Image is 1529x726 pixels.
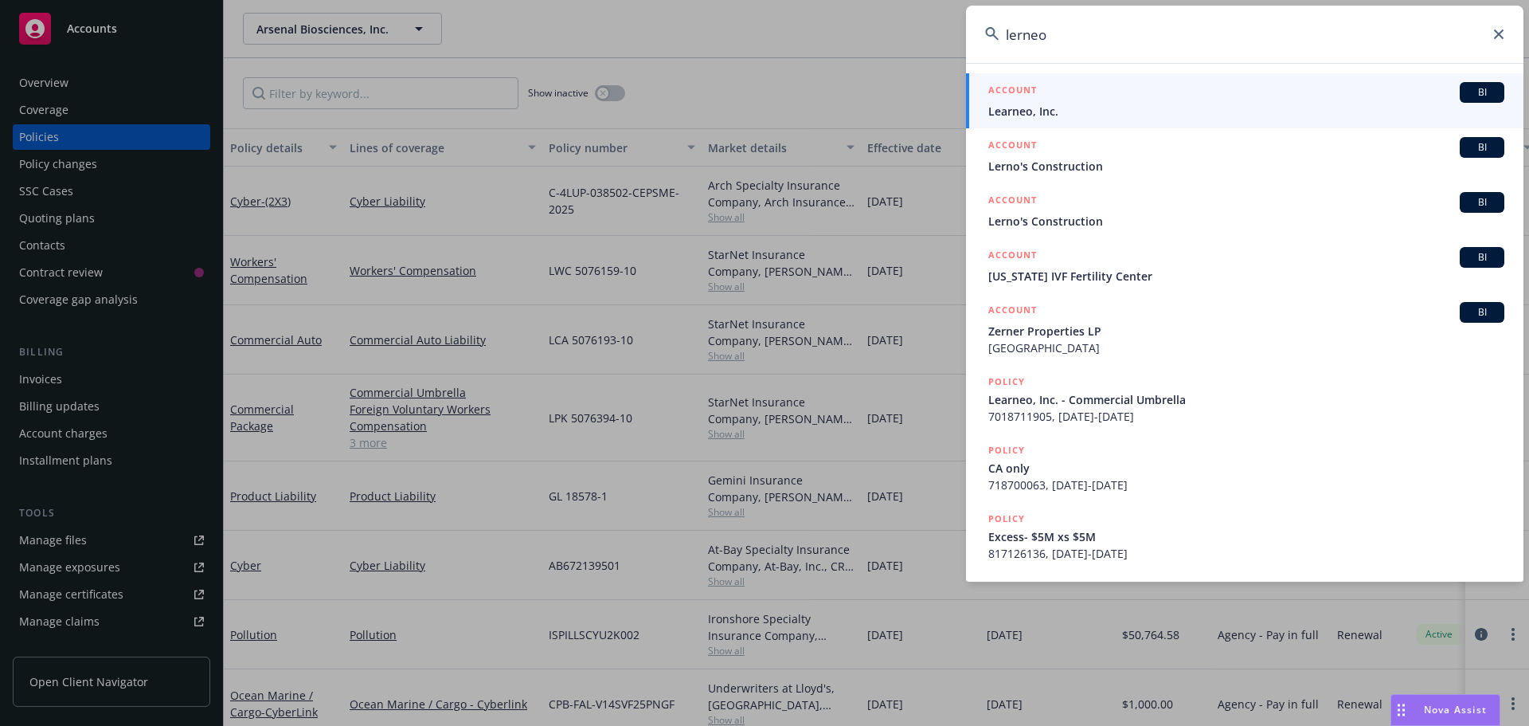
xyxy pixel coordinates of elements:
[988,545,1504,562] span: 817126136, [DATE]-[DATE]
[966,434,1523,502] a: POLICYCA only718700063, [DATE]-[DATE]
[988,192,1037,211] h5: ACCOUNT
[988,213,1504,230] span: Lerno's Construction
[988,268,1504,285] span: [US_STATE] IVF Fertility Center
[988,302,1037,321] h5: ACCOUNT
[966,293,1523,365] a: ACCOUNTBIZerner Properties LP[GEOGRAPHIC_DATA]
[988,528,1504,545] span: Excess- $5M xs $5M
[988,339,1504,356] span: [GEOGRAPHIC_DATA]
[966,238,1523,293] a: ACCOUNTBI[US_STATE] IVF Fertility Center
[966,571,1523,639] a: POLICY
[966,502,1523,571] a: POLICYExcess- $5M xs $5M817126136, [DATE]-[DATE]
[988,374,1025,390] h5: POLICY
[988,247,1037,266] h5: ACCOUNT
[1466,250,1498,265] span: BI
[1466,305,1498,320] span: BI
[988,442,1025,458] h5: POLICY
[988,158,1504,175] span: Lerno's Construction
[988,511,1025,527] h5: POLICY
[988,103,1504,120] span: Learneo, Inc.
[988,137,1037,156] h5: ACCOUNT
[1466,195,1498,210] span: BI
[1390,694,1500,726] button: Nova Assist
[988,391,1504,408] span: Learneo, Inc. - Commercial Umbrella
[966,365,1523,434] a: POLICYLearneo, Inc. - Commercial Umbrella7018711905, [DATE]-[DATE]
[988,579,1025,595] h5: POLICY
[966,128,1523,183] a: ACCOUNTBILerno's Construction
[1424,703,1487,716] span: Nova Assist
[966,6,1523,63] input: Search...
[988,323,1504,339] span: Zerner Properties LP
[1466,140,1498,155] span: BI
[988,460,1504,477] span: CA only
[988,408,1504,425] span: 7018711905, [DATE]-[DATE]
[1466,85,1498,100] span: BI
[988,82,1037,101] h5: ACCOUNT
[988,477,1504,493] span: 718700063, [DATE]-[DATE]
[1391,695,1411,725] div: Drag to move
[966,73,1523,128] a: ACCOUNTBILearneo, Inc.
[966,183,1523,238] a: ACCOUNTBILerno's Construction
